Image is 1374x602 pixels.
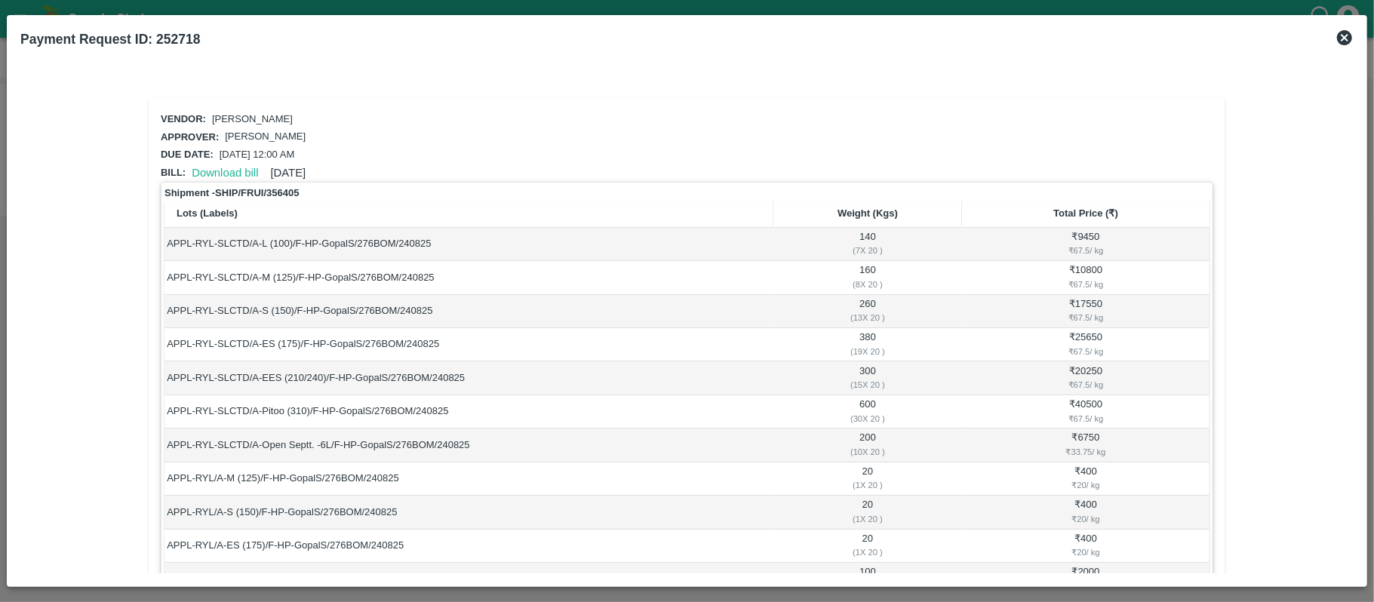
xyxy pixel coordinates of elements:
[962,261,1210,294] td: ₹ 10800
[212,112,293,127] p: [PERSON_NAME]
[964,445,1206,459] div: ₹ 33.75 / kg
[773,361,962,395] td: 300
[164,228,773,261] td: APPL-RYL-SLCTD/A-L (100)/F-HP-GopalS/276BOM/240825
[20,32,200,47] b: Payment Request ID: 252718
[776,445,960,459] div: ( 10 X 20 )
[773,563,962,596] td: 100
[773,228,962,261] td: 140
[1053,207,1118,219] b: Total Price (₹)
[776,545,960,559] div: ( 1 X 20 )
[964,345,1206,358] div: ₹ 67.5 / kg
[962,228,1210,261] td: ₹ 9450
[161,113,206,124] span: Vendor:
[161,131,219,143] span: Approver:
[773,328,962,361] td: 380
[773,295,962,328] td: 260
[164,361,773,395] td: APPL-RYL-SLCTD/A-EES (210/240)/F-HP-GopalS/276BOM/240825
[773,428,962,462] td: 200
[225,130,306,144] p: [PERSON_NAME]
[773,261,962,294] td: 160
[164,328,773,361] td: APPL-RYL-SLCTD/A-ES (175)/F-HP-GopalS/276BOM/240825
[164,186,299,201] strong: Shipment - SHIP/FRUI/356405
[164,295,773,328] td: APPL-RYL-SLCTD/A-S (150)/F-HP-GopalS/276BOM/240825
[773,395,962,428] td: 600
[164,428,773,462] td: APPL-RYL-SLCTD/A-Open Septt. -6L/F-HP-GopalS/276BOM/240825
[271,167,306,179] span: [DATE]
[776,345,960,358] div: ( 19 X 20 )
[776,311,960,324] div: ( 13 X 20 )
[776,244,960,257] div: ( 7 X 20 )
[776,478,960,492] div: ( 1 X 20 )
[164,395,773,428] td: APPL-RYL-SLCTD/A-Pitoo (310)/F-HP-GopalS/276BOM/240825
[962,462,1210,496] td: ₹ 400
[962,563,1210,596] td: ₹ 2000
[164,530,773,563] td: APPL-RYL/A-ES (175)/F-HP-GopalS/276BOM/240825
[962,530,1210,563] td: ₹ 400
[964,278,1206,291] div: ₹ 67.5 / kg
[220,148,294,162] p: [DATE] 12:00 AM
[962,295,1210,328] td: ₹ 17550
[962,328,1210,361] td: ₹ 25650
[773,462,962,496] td: 20
[964,512,1206,526] div: ₹ 20 / kg
[164,261,773,294] td: APPL-RYL-SLCTD/A-M (125)/F-HP-GopalS/276BOM/240825
[964,378,1206,392] div: ₹ 67.5 / kg
[776,412,960,425] div: ( 30 X 20 )
[773,530,962,563] td: 20
[164,563,773,596] td: APPL-RYL/A-Pitoo (310)/F-HP-GopalS/276BOM/240825
[838,207,898,219] b: Weight (Kgs)
[964,478,1206,492] div: ₹ 20 / kg
[776,278,960,291] div: ( 8 X 20 )
[161,167,186,178] span: Bill:
[164,496,773,529] td: APPL-RYL/A-S (150)/F-HP-GopalS/276BOM/240825
[964,244,1206,257] div: ₹ 67.5 / kg
[177,207,238,219] b: Lots (Labels)
[964,311,1206,324] div: ₹ 67.5 / kg
[161,149,214,160] span: Due date:
[962,361,1210,395] td: ₹ 20250
[192,167,258,179] a: Download bill
[776,378,960,392] div: ( 15 X 20 )
[773,496,962,529] td: 20
[962,428,1210,462] td: ₹ 6750
[164,462,773,496] td: APPL-RYL/A-M (125)/F-HP-GopalS/276BOM/240825
[962,395,1210,428] td: ₹ 40500
[964,412,1206,425] div: ₹ 67.5 / kg
[962,496,1210,529] td: ₹ 400
[776,512,960,526] div: ( 1 X 20 )
[964,545,1206,559] div: ₹ 20 / kg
